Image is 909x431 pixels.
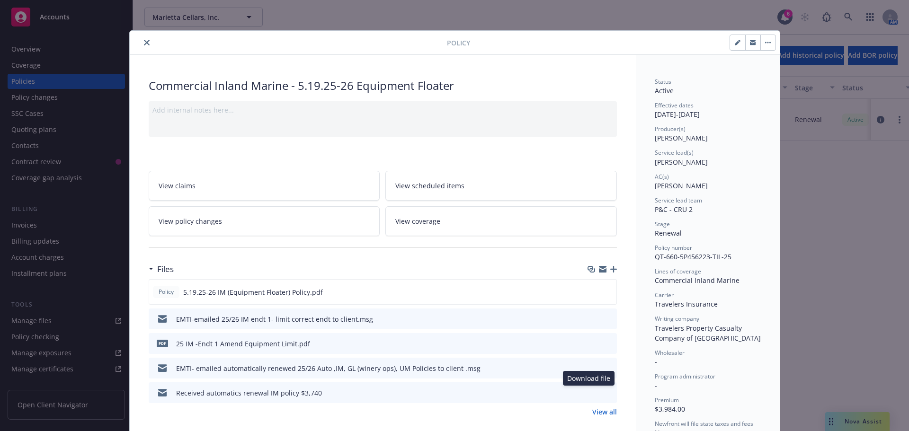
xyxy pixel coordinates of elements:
[149,263,174,275] div: Files
[655,101,761,119] div: [DATE] - [DATE]
[588,387,597,398] button: download file
[605,387,613,398] button: preview file
[395,181,464,191] span: View scheduled items
[589,314,597,324] button: download file
[655,299,718,308] span: Travelers Insurance
[655,133,708,142] span: [PERSON_NAME]
[592,407,617,417] a: View all
[149,78,617,94] div: Commercial Inland Marine - 5.19.25-26 Equipment Floater
[605,314,613,324] button: preview file
[159,216,222,226] span: View policy changes
[655,173,669,181] span: AC(s)
[655,86,674,95] span: Active
[655,149,694,157] span: Service lead(s)
[655,315,699,323] span: Writing company
[655,372,715,380] span: Program administrator
[655,252,731,261] span: QT-660-5P456223-TIL-25
[157,263,174,275] h3: Files
[604,287,613,297] button: preview file
[152,105,613,115] div: Add internal notes here...
[563,371,615,386] div: Download file
[655,220,670,228] span: Stage
[589,363,597,373] button: download file
[655,420,753,428] span: Newfront will file state taxes and fees
[176,363,481,373] div: EMTI- emailed automatically renewed 25/26 Auto ,IM, GL (winery ops), UM Policies to client .msg
[655,291,674,299] span: Carrier
[655,396,679,404] span: Premium
[655,196,702,204] span: Service lead team
[605,363,613,373] button: preview file
[655,357,657,366] span: -
[655,324,761,343] span: Travelers Property Casualty Company of [GEOGRAPHIC_DATA]
[395,216,440,226] span: View coverage
[605,339,613,349] button: preview file
[655,267,701,275] span: Lines of coverage
[655,275,761,285] div: Commercial Inland Marine
[655,229,682,237] span: Renewal
[655,405,685,413] span: $3,984.00
[159,181,196,191] span: View claims
[589,287,597,297] button: download file
[447,38,470,48] span: Policy
[589,339,597,349] button: download file
[655,181,708,190] span: [PERSON_NAME]
[157,340,168,347] span: pdf
[149,206,380,236] a: View policy changes
[655,125,686,133] span: Producer(s)
[655,381,657,390] span: -
[157,288,176,296] span: Policy
[655,78,671,86] span: Status
[385,171,617,201] a: View scheduled items
[176,388,322,398] div: Received automatics renewal IM policy $3,740
[141,37,152,48] button: close
[655,244,692,252] span: Policy number
[149,171,380,201] a: View claims
[183,287,323,297] span: 5.19.25-26 IM (Equipment Floater) Policy.pdf
[655,205,693,214] span: P&C - CRU 2
[655,101,694,109] span: Effective dates
[385,206,617,236] a: View coverage
[655,158,708,167] span: [PERSON_NAME]
[176,339,310,349] div: 25 IM -Endt 1 Amend Equipment Limit.pdf
[176,314,373,324] div: EMTI-emailed 25/26 IM endt 1- limit correct endt to client.msg
[655,349,685,357] span: Wholesaler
